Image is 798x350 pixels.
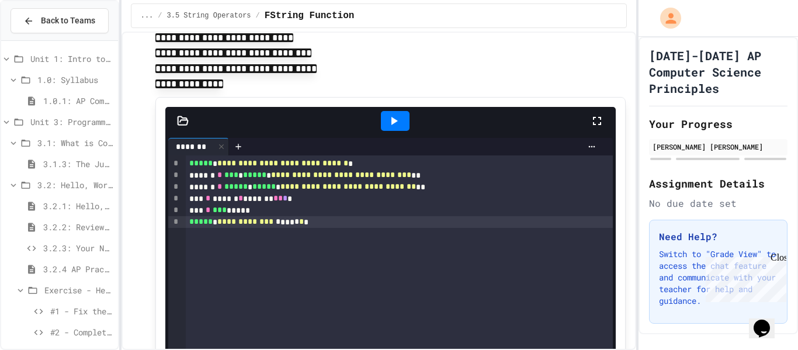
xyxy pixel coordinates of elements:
[43,158,113,170] span: 3.1.3: The JuiceMind IDE
[37,74,113,86] span: 1.0: Syllabus
[649,175,787,192] h2: Assignment Details
[43,221,113,233] span: 3.2.2: Review - Hello, World!
[43,263,113,275] span: 3.2.4 AP Practice - the DISPLAY Procedure
[50,305,113,317] span: #1 - Fix the Code (Easy)
[649,47,787,96] h1: [DATE]-[DATE] AP Computer Science Principles
[50,326,113,338] span: #2 - Complete the Code (Easy)
[141,11,154,20] span: ...
[43,200,113,212] span: 3.2.1: Hello, World!
[37,137,113,149] span: 3.1: What is Code?
[648,5,684,32] div: My Account
[653,141,784,152] div: [PERSON_NAME] [PERSON_NAME]
[749,303,786,338] iframe: chat widget
[41,15,95,27] span: Back to Teams
[37,179,113,191] span: 3.2: Hello, World!
[701,252,786,302] iframe: chat widget
[256,11,260,20] span: /
[30,53,113,65] span: Unit 1: Intro to Computer Science
[649,116,787,132] h2: Your Progress
[44,284,113,296] span: Exercise - Hello, World!
[5,5,81,74] div: Chat with us now!Close
[659,248,778,307] p: Switch to "Grade View" to access the chat feature and communicate with your teacher for help and ...
[43,95,113,107] span: 1.0.1: AP Computer Science Principles in Python Course Syllabus
[11,8,109,33] button: Back to Teams
[265,9,355,23] span: FString Function
[43,242,113,254] span: 3.2.3: Your Name and Favorite Movie
[30,116,113,128] span: Unit 3: Programming with Python
[167,11,251,20] span: 3.5 String Operators
[158,11,162,20] span: /
[649,196,787,210] div: No due date set
[659,230,778,244] h3: Need Help?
